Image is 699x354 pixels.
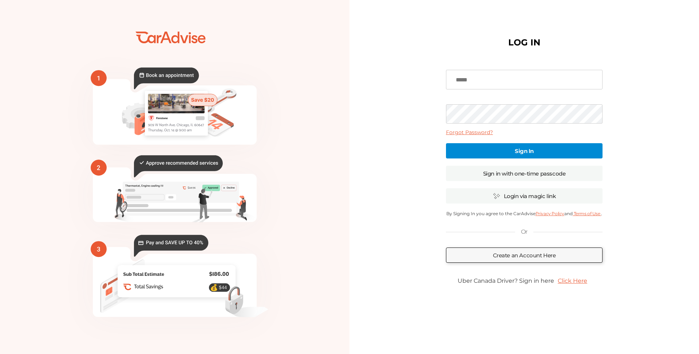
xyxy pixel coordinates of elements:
[210,284,218,291] text: 💰
[458,277,554,284] span: Uber Canada Driver? Sign in here
[493,193,500,200] img: magic_icon.32c66aac.svg
[446,166,603,181] a: Sign in with one-time passcode
[521,228,528,236] p: Or
[446,143,603,158] a: Sign In
[573,211,601,216] a: Terms of Use
[508,39,540,46] h1: LOG IN
[554,274,591,288] a: Click Here
[446,248,603,263] a: Create an Account Here
[536,211,564,216] a: Privacy Policy
[446,211,603,216] p: By Signing In you agree to the CarAdvise and .
[515,148,534,154] b: Sign In
[446,188,603,204] a: Login via magic link
[446,129,493,136] a: Forgot Password?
